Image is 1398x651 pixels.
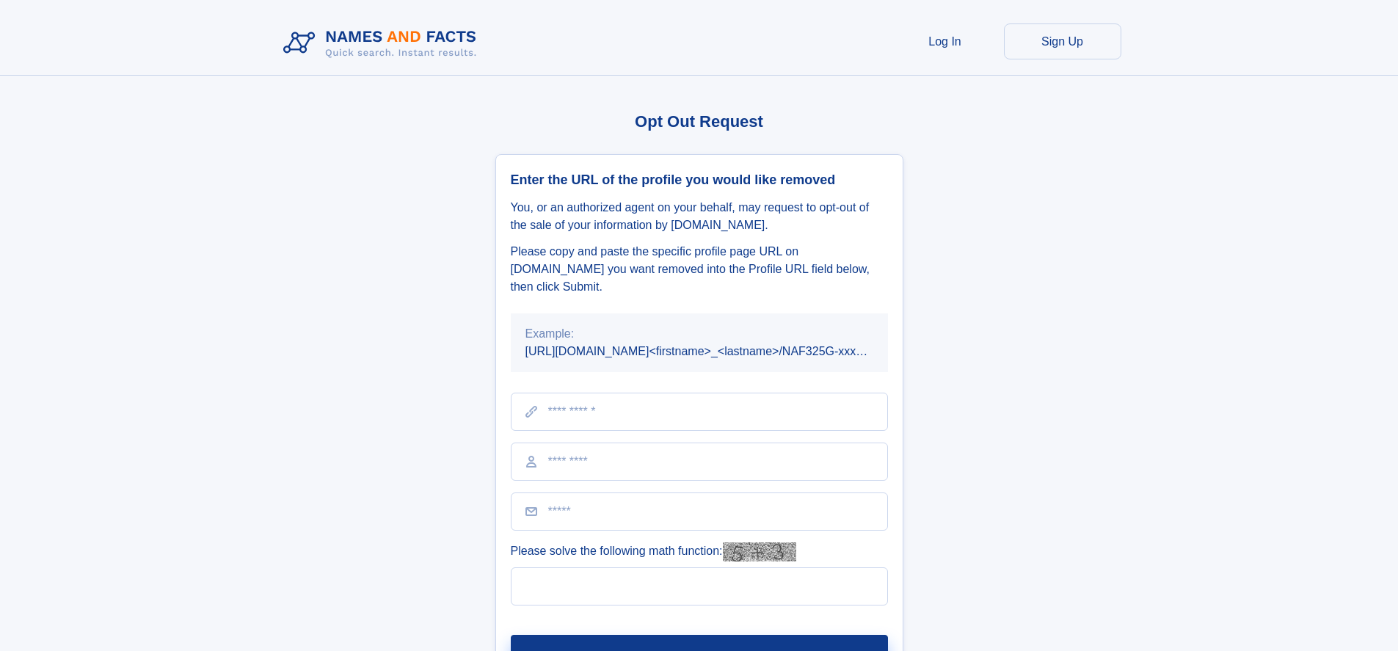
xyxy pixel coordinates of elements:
div: Opt Out Request [495,112,903,131]
a: Sign Up [1004,23,1121,59]
div: Example: [525,325,873,343]
div: Enter the URL of the profile you would like removed [511,172,888,189]
div: Please copy and paste the specific profile page URL on [DOMAIN_NAME] you want removed into the Pr... [511,243,888,296]
img: Logo Names and Facts [277,23,489,63]
label: Please solve the following math function: [511,542,796,561]
a: Log In [887,23,1004,59]
small: [URL][DOMAIN_NAME]<firstname>_<lastname>/NAF325G-xxxxxxxx [525,345,886,357]
div: You, or an authorized agent on your behalf, may request to opt-out of the sale of your informatio... [511,199,888,234]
